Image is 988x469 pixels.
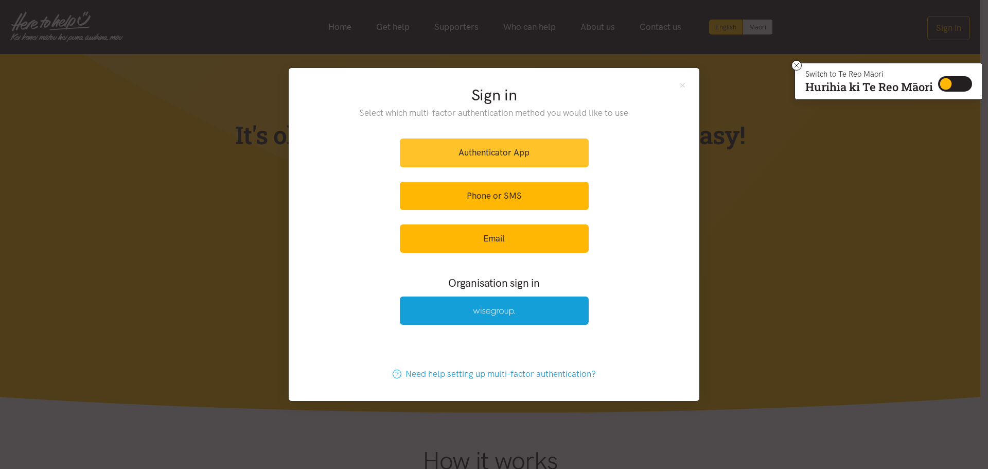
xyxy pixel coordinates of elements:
p: Hurihia ki Te Reo Māori [805,82,933,92]
p: Switch to Te Reo Māori [805,71,933,77]
h2: Sign in [339,84,650,106]
a: Phone or SMS [400,182,589,210]
h3: Organisation sign in [372,275,616,290]
a: Authenticator App [400,138,589,167]
a: Email [400,224,589,253]
img: Wise Group [473,307,515,316]
a: Need help setting up multi-factor authentication? [382,360,607,388]
p: Select which multi-factor authentication method you would like to use [339,106,650,120]
button: Close [678,80,687,89]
